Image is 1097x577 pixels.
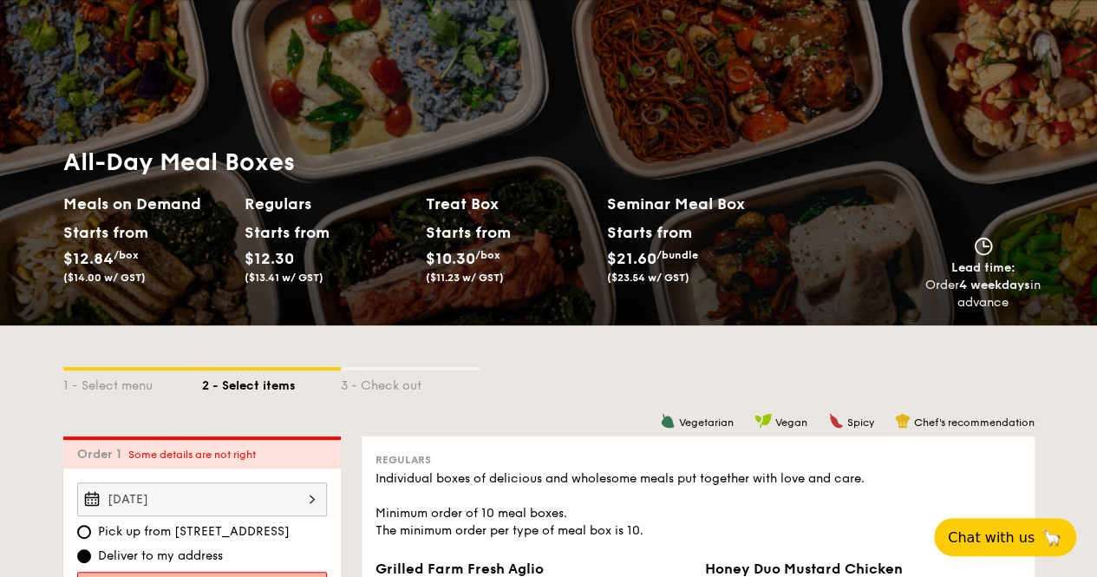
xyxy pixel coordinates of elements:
img: icon-vegan.f8ff3823.svg [754,413,772,429]
strong: 4 weekdays [959,278,1030,292]
span: Some details are not right [128,449,256,461]
span: /bundle [656,249,698,261]
div: Order in advance [925,277,1041,311]
span: $21.60 [607,249,656,268]
span: /box [475,249,500,261]
span: Honey Duo Mustard Chicken [705,561,903,577]
input: Deliver to my address [77,549,91,563]
h1: All-Day Meal Boxes [63,147,788,178]
span: Chat with us [948,529,1035,546]
input: Event date [77,482,327,516]
span: 🦙 [1041,528,1062,547]
div: Individual boxes of delicious and wholesome meals put together with love and care. Minimum order ... [375,470,1021,540]
span: Chef's recommendation [914,416,1035,429]
h2: Meals on Demand [63,192,231,216]
span: ($23.54 w/ GST) [607,272,689,284]
input: Pick up from [STREET_ADDRESS] [77,525,91,539]
span: $12.30 [245,249,294,268]
h2: Seminar Meal Box [607,192,788,216]
img: icon-spicy.37a8142b.svg [828,413,844,429]
div: Starts from [63,220,140,246]
h2: Regulars [245,192,412,216]
span: $10.30 [426,249,475,268]
img: icon-chef-hat.a58ddaea.svg [895,413,911,429]
div: Starts from [245,220,322,246]
img: icon-clock.2db775ea.svg [970,237,996,256]
div: 1 - Select menu [63,370,202,395]
span: Spicy [847,416,874,429]
span: $12.84 [63,249,114,268]
span: ($13.41 w/ GST) [245,272,323,284]
span: Vegetarian [679,416,734,429]
h2: Treat Box [426,192,593,216]
span: Deliver to my address [98,547,223,565]
span: /box [114,249,139,261]
span: Regulars [375,454,431,466]
span: Grilled Farm Fresh Aglio [375,561,544,577]
span: ($11.23 w/ GST) [426,272,504,284]
span: Lead time: [951,260,1015,275]
div: 3 - Check out [341,370,480,395]
span: Pick up from [STREET_ADDRESS] [98,523,290,541]
img: icon-vegetarian.fe4039eb.svg [660,413,676,429]
button: Chat with us🦙 [934,518,1076,556]
div: Starts from [607,220,691,246]
div: Starts from [426,220,503,246]
span: Vegan [775,416,807,429]
span: ($14.00 w/ GST) [63,272,146,284]
div: 2 - Select items [202,370,341,395]
span: Order 1 [77,447,128,462]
